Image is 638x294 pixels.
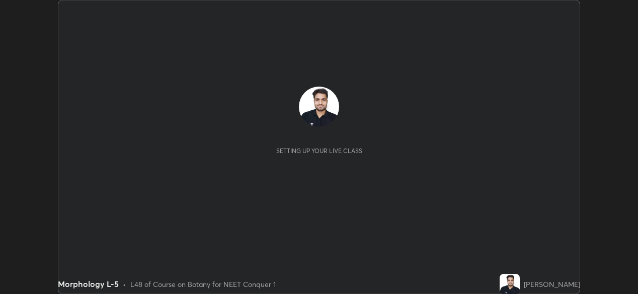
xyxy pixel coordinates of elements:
div: Setting up your live class [276,147,362,155]
div: [PERSON_NAME] [524,279,580,289]
div: Morphology L-5 [58,278,119,290]
div: L48 of Course on Botany for NEET Conquer 1 [130,279,276,289]
img: 552f2e5bc55d4378a1c7ad7c08f0c226.jpg [299,87,339,127]
img: 552f2e5bc55d4378a1c7ad7c08f0c226.jpg [500,274,520,294]
div: • [123,279,126,289]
